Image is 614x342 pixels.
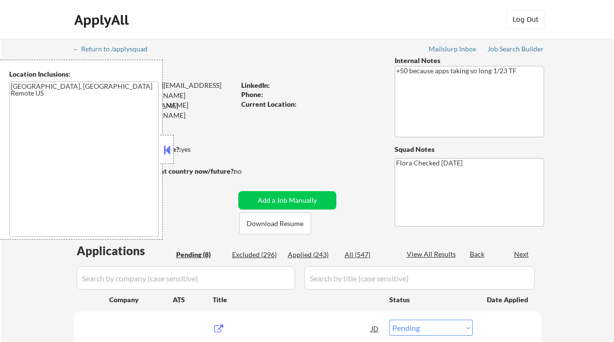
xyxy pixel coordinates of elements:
[487,46,544,52] div: Job Search Builder
[232,250,281,260] div: Excluded (296)
[389,291,473,308] div: Status
[506,10,545,29] button: Log Out
[345,250,393,260] div: All (547)
[77,245,173,257] div: Applications
[239,212,311,234] button: Download Resume
[395,56,544,65] div: Internal Notes
[429,45,477,55] a: Mailslurp Inbox
[213,295,380,305] div: Title
[176,250,225,260] div: Pending (8)
[241,90,263,98] strong: Phone:
[487,45,544,55] a: Job Search Builder
[9,69,159,79] div: Location Inclusions:
[470,249,485,259] div: Back
[487,295,530,305] div: Date Applied
[395,145,544,154] div: Squad Notes
[407,249,459,259] div: View All Results
[238,191,336,210] button: Add a Job Manually
[304,266,535,290] input: Search by title (case sensitive)
[73,46,157,52] div: ← Return to /applysquad
[288,250,336,260] div: Applied (243)
[173,295,213,305] div: ATS
[241,81,270,89] strong: LinkedIn:
[73,45,157,55] a: ← Return to /applysquad
[77,266,295,290] input: Search by company (case sensitive)
[514,249,530,259] div: Next
[109,295,173,305] div: Company
[234,166,262,176] div: no
[370,320,380,337] div: JD
[74,12,132,28] div: ApplyAll
[241,100,297,108] strong: Current Location:
[429,46,477,52] div: Mailslurp Inbox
